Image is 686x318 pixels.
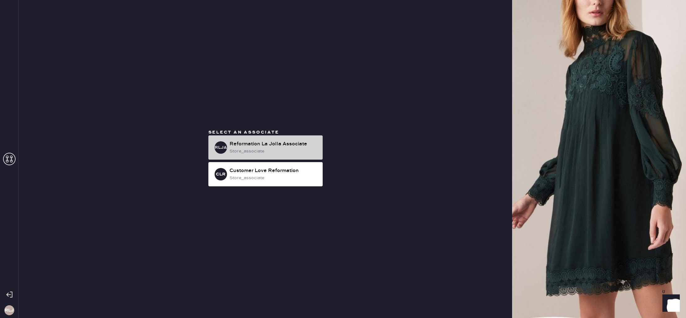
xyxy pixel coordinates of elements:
div: Customer Love Reformation [229,167,318,175]
h3: CLR [216,172,225,176]
span: Select an associate [208,129,279,135]
div: Reformation La Jolla Associate [229,140,318,148]
iframe: Front Chat [656,290,683,317]
h3: RLJ [5,308,14,312]
h3: RLJA [215,145,227,150]
div: store_associate [229,148,318,155]
div: store_associate [229,175,318,181]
